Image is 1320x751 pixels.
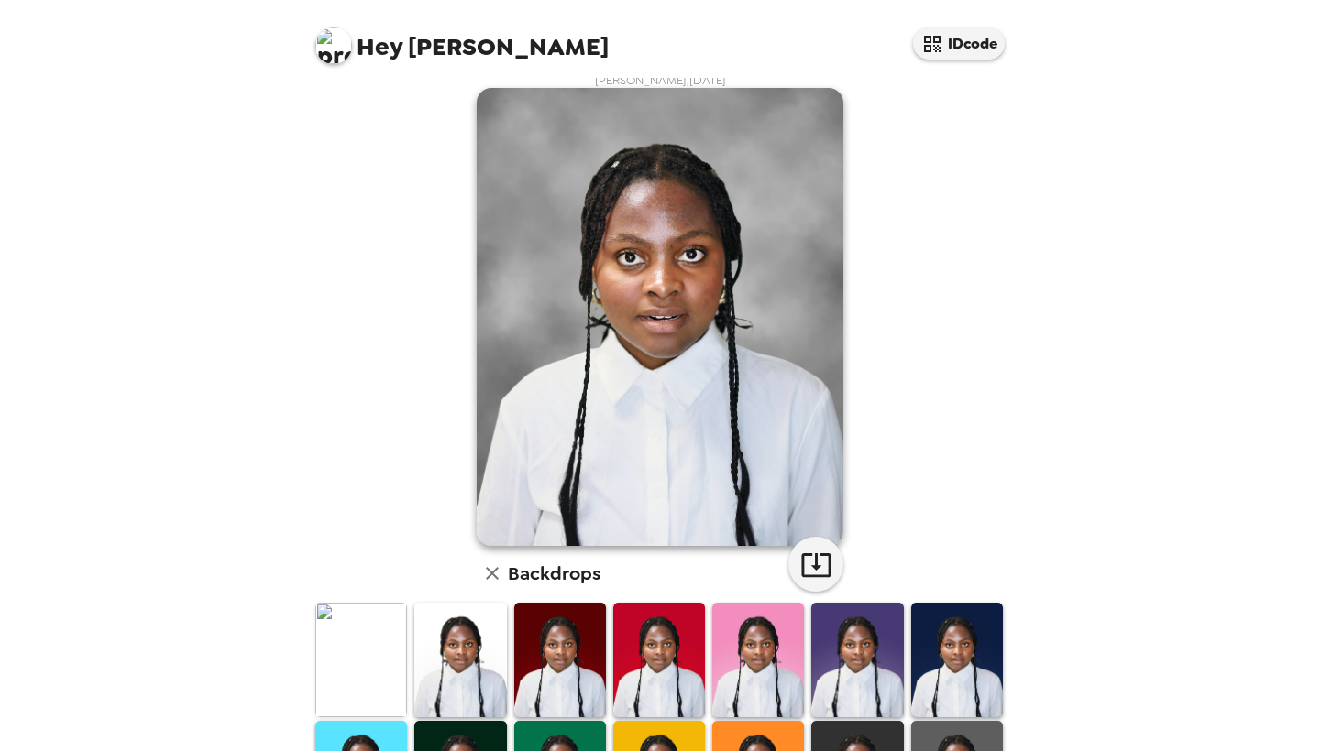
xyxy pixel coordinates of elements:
[477,88,843,546] img: user
[595,72,726,88] span: [PERSON_NAME] , [DATE]
[315,18,609,60] span: [PERSON_NAME]
[357,30,402,63] span: Hey
[315,603,407,717] img: Original
[315,27,352,64] img: profile pic
[913,27,1005,60] button: IDcode
[508,559,600,588] h6: Backdrops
